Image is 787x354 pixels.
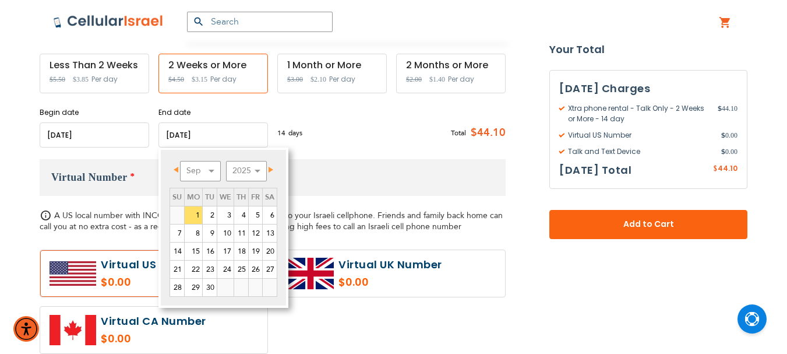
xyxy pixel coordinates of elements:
[168,75,184,83] span: $4.50
[234,243,248,260] a: 18
[170,243,184,260] a: 14
[549,41,747,58] strong: Your Total
[249,225,262,242] a: 12
[263,206,277,224] a: 6
[549,210,747,239] button: Add to Cart
[721,146,725,157] span: $
[721,130,725,141] span: $
[249,243,262,260] a: 19
[185,243,202,260] a: 15
[559,146,721,157] span: Talk and Text Device
[168,60,258,71] div: 2 Weeks or More
[287,60,377,71] div: 1 Month or More
[158,122,268,148] input: MM/DD/YYYY
[185,206,202,224] a: 1
[50,75,65,83] span: $5.50
[180,161,221,181] select: Select month
[559,130,721,141] span: Virtual US Number
[73,75,89,83] span: $3.85
[217,261,234,278] a: 24
[185,279,202,296] a: 29
[217,225,234,242] a: 10
[466,124,506,142] span: $44.10
[310,75,326,83] span: $2.10
[269,167,273,173] span: Next
[91,74,118,85] span: Per day
[185,225,202,242] a: 8
[210,74,237,85] span: Per day
[174,167,178,173] span: Prev
[203,279,217,296] a: 30
[205,192,214,202] span: Tuesday
[203,243,217,260] a: 16
[718,163,737,173] span: 44.10
[40,122,149,148] input: MM/DD/YYYY
[234,261,248,278] a: 25
[172,192,182,202] span: Sunday
[187,12,333,32] input: Search
[559,162,631,179] h3: [DATE] Total
[559,103,718,124] span: Xtra phone rental - Talk Only - 2 Weeks or More - 14 day
[13,316,39,342] div: Accessibility Menu
[234,225,248,242] a: 11
[171,163,185,177] a: Prev
[170,279,184,296] a: 28
[170,225,184,242] a: 7
[185,261,202,278] a: 22
[277,128,288,138] span: 14
[203,261,217,278] a: 23
[721,146,737,157] span: 0.00
[51,171,128,183] span: Virtual Number
[263,261,277,278] a: 27
[158,107,268,118] label: End date
[448,74,474,85] span: Per day
[329,74,355,85] span: Per day
[217,206,234,224] a: 3
[170,261,184,278] a: 21
[718,103,722,114] span: $
[406,75,422,83] span: $2.00
[721,130,737,141] span: 0.00
[217,243,234,260] a: 17
[251,192,260,202] span: Friday
[249,261,262,278] a: 26
[262,163,276,177] a: Next
[40,107,149,118] label: Begin date
[50,60,139,71] div: Less Than 2 Weeks
[237,192,246,202] span: Thursday
[588,219,709,231] span: Add to Cart
[718,103,737,124] span: 44.10
[203,206,217,224] a: 2
[559,80,737,97] h3: [DATE] Charges
[263,225,277,242] a: 13
[187,192,200,202] span: Monday
[265,192,274,202] span: Saturday
[192,75,207,83] span: $3.15
[406,60,496,71] div: 2 Months or More
[249,206,262,224] a: 5
[226,161,267,181] select: Select year
[429,75,445,83] span: $1.40
[203,225,217,242] a: 9
[713,164,718,174] span: $
[287,75,303,83] span: $3.00
[263,243,277,260] a: 20
[40,210,503,232] span: A US local number with INCOMING calls and sms, that comes to your Israeli cellphone. Friends and ...
[53,15,164,29] img: Cellular Israel Logo
[288,128,302,138] span: days
[234,206,248,224] a: 4
[220,192,231,202] span: Wednesday
[451,128,466,138] span: Total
